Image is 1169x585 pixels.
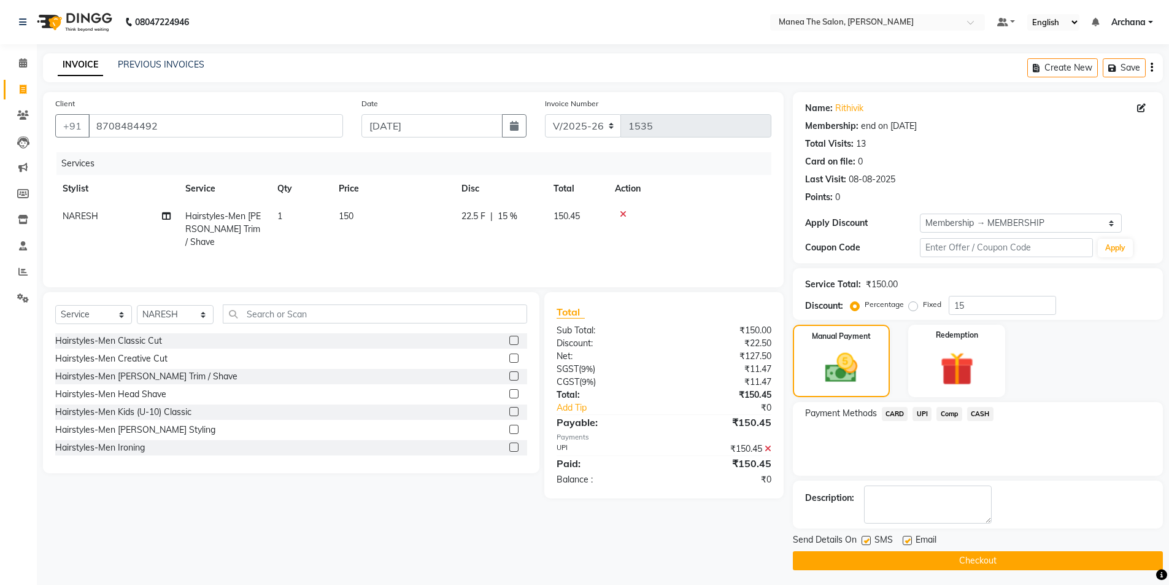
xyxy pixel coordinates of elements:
[805,120,858,133] div: Membership:
[547,443,664,455] div: UPI
[185,211,261,247] span: Hairstyles-Men [PERSON_NAME] Trim / Shave
[490,210,493,223] span: |
[55,441,145,454] div: Hairstyles-Men Ironing
[608,175,771,203] th: Action
[547,473,664,486] div: Balance :
[936,407,962,421] span: Comp
[936,330,978,341] label: Redemption
[557,376,579,387] span: CGST
[277,211,282,222] span: 1
[664,324,781,337] div: ₹150.00
[1111,16,1146,29] span: Archana
[547,376,664,389] div: ( )
[454,175,546,203] th: Disc
[805,300,843,312] div: Discount:
[858,155,863,168] div: 0
[815,349,868,387] img: _cash.svg
[805,241,920,254] div: Coupon Code
[55,352,168,365] div: Hairstyles-Men Creative Cut
[664,415,781,430] div: ₹150.45
[547,415,664,430] div: Payable:
[805,138,854,150] div: Total Visits:
[582,377,593,387] span: 9%
[55,114,90,138] button: +91
[545,98,598,109] label: Invoice Number
[546,175,608,203] th: Total
[55,98,75,109] label: Client
[55,406,191,419] div: Hairstyles-Men Kids (U-10) Classic
[664,456,781,471] div: ₹150.45
[547,350,664,363] div: Net:
[557,306,585,319] span: Total
[55,175,178,203] th: Stylist
[664,376,781,389] div: ₹11.47
[805,278,861,291] div: Service Total:
[223,304,527,323] input: Search or Scan
[916,533,936,549] span: Email
[339,211,353,222] span: 150
[664,337,781,350] div: ₹22.50
[882,407,908,421] span: CARD
[835,102,863,115] a: Rithivik
[856,138,866,150] div: 13
[1103,58,1146,77] button: Save
[361,98,378,109] label: Date
[967,407,993,421] span: CASH
[547,324,664,337] div: Sub Total:
[805,155,855,168] div: Card on file:
[912,407,932,421] span: UPI
[331,175,454,203] th: Price
[547,337,664,350] div: Discount:
[31,5,115,39] img: logo
[63,211,98,222] span: NARESH
[861,120,917,133] div: end on [DATE]
[55,335,162,347] div: Hairstyles-Men Classic Cut
[805,492,854,505] div: Description:
[58,54,103,76] a: INVOICE
[547,456,664,471] div: Paid:
[1027,58,1098,77] button: Create New
[793,551,1163,570] button: Checkout
[664,363,781,376] div: ₹11.47
[1098,239,1133,257] button: Apply
[498,210,517,223] span: 15 %
[923,299,941,310] label: Fixed
[866,278,898,291] div: ₹150.00
[874,533,893,549] span: SMS
[805,173,846,186] div: Last Visit:
[557,363,579,374] span: SGST
[547,401,683,414] a: Add Tip
[55,370,237,383] div: Hairstyles-Men [PERSON_NAME] Trim / Shave
[547,389,664,401] div: Total:
[664,473,781,486] div: ₹0
[547,363,664,376] div: ( )
[805,217,920,230] div: Apply Discount
[55,388,166,401] div: Hairstyles-Men Head Shave
[805,102,833,115] div: Name:
[930,348,984,390] img: _gift.svg
[581,364,593,374] span: 9%
[557,432,771,443] div: Payments
[118,59,204,70] a: PREVIOUS INVOICES
[849,173,895,186] div: 08-08-2025
[178,175,270,203] th: Service
[88,114,343,138] input: Search by Name/Mobile/Email/Code
[664,443,781,455] div: ₹150.45
[55,424,215,436] div: Hairstyles-Men [PERSON_NAME] Styling
[793,533,857,549] span: Send Details On
[920,238,1093,257] input: Enter Offer / Coupon Code
[56,152,781,175] div: Services
[835,191,840,204] div: 0
[812,331,871,342] label: Manual Payment
[554,211,580,222] span: 150.45
[865,299,904,310] label: Percentage
[135,5,189,39] b: 08047224946
[805,407,877,420] span: Payment Methods
[664,350,781,363] div: ₹127.50
[270,175,331,203] th: Qty
[664,389,781,401] div: ₹150.45
[461,210,485,223] span: 22.5 F
[805,191,833,204] div: Points:
[684,401,781,414] div: ₹0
